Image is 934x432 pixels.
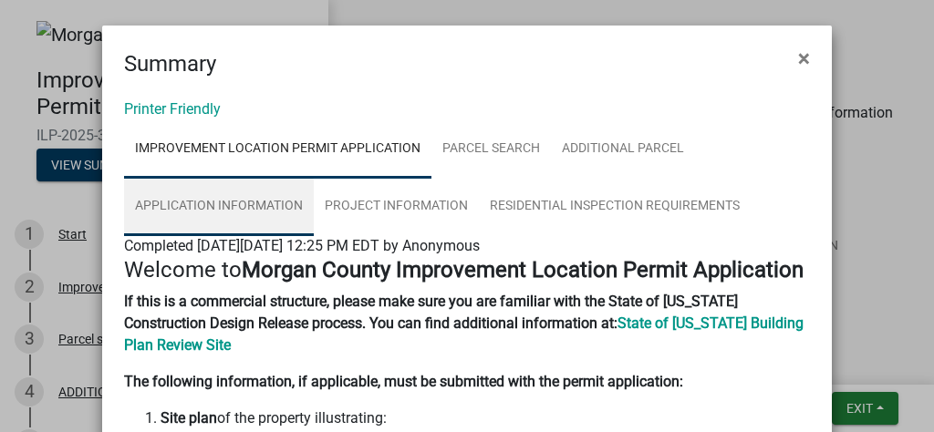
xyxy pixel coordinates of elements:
[124,314,804,354] a: State of [US_STATE] Building Plan Review Site
[124,237,480,254] span: Completed [DATE][DATE] 12:25 PM EDT by Anonymous
[124,120,431,179] a: Improvement Location Permit Application
[551,120,695,179] a: ADDITIONAL PARCEL
[124,178,314,236] a: Application Information
[161,407,810,429] li: of the property illustrating:
[431,120,551,179] a: Parcel search
[124,293,738,332] strong: If this is a commercial structure, please make sure you are familiar with the State of [US_STATE]...
[242,257,804,283] strong: Morgan County Improvement Location Permit Application
[798,46,810,71] span: ×
[124,373,683,390] strong: The following information, if applicable, must be submitted with the permit application:
[479,178,751,236] a: Residential Inspection Requirements
[124,100,221,118] a: Printer Friendly
[124,47,216,80] h4: Summary
[161,409,217,427] strong: Site plan
[784,33,825,84] button: Close
[314,178,479,236] a: Project Information
[124,257,810,283] h4: Welcome to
